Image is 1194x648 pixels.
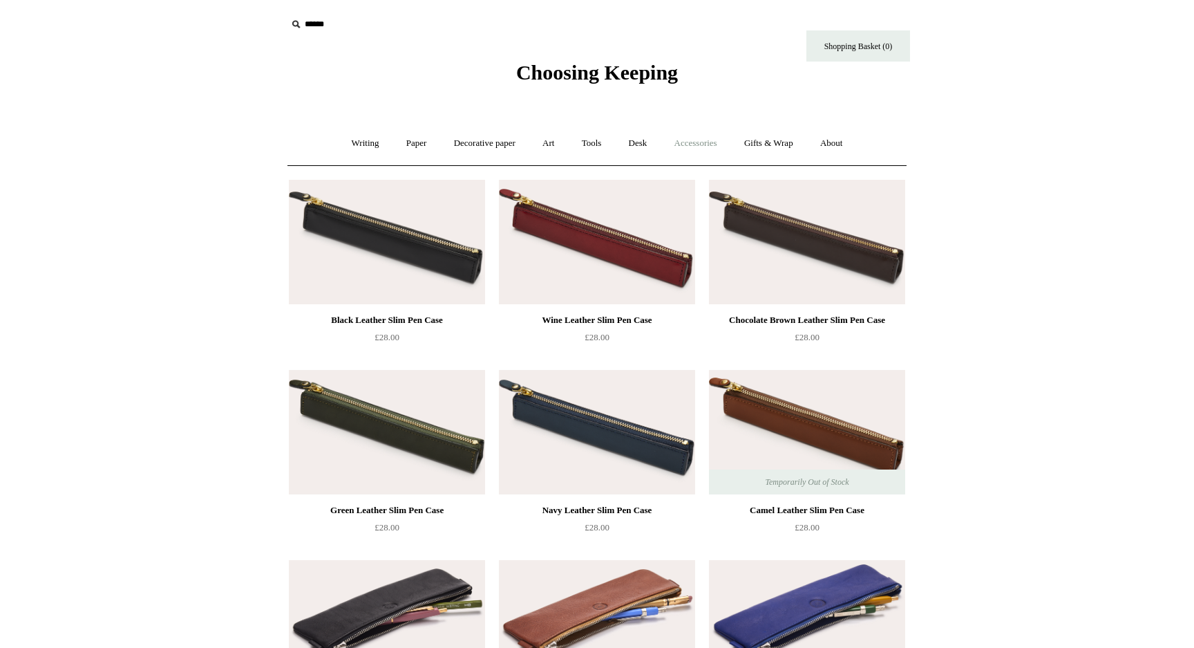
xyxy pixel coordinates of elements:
[709,502,905,559] a: Camel Leather Slim Pen Case £28.00
[709,312,905,369] a: Chocolate Brown Leather Slim Pen Case £28.00
[795,332,819,342] span: £28.00
[289,312,485,369] a: Black Leather Slim Pen Case £28.00
[289,502,485,559] a: Green Leather Slim Pen Case £28.00
[499,502,695,559] a: Navy Leather Slim Pen Case £28.00
[709,180,905,304] img: Chocolate Brown Leather Slim Pen Case
[375,332,399,342] span: £28.00
[569,125,614,162] a: Tools
[709,180,905,304] a: Chocolate Brown Leather Slim Pen Case Chocolate Brown Leather Slim Pen Case
[808,125,855,162] a: About
[516,72,678,82] a: Choosing Keeping
[712,312,902,328] div: Chocolate Brown Leather Slim Pen Case
[394,125,439,162] a: Paper
[289,370,485,494] a: Green Leather Slim Pen Case Green Leather Slim Pen Case
[502,312,692,328] div: Wine Leather Slim Pen Case
[442,125,528,162] a: Decorative paper
[806,30,910,62] a: Shopping Basket (0)
[289,180,485,304] img: Black Leather Slim Pen Case
[499,180,695,304] a: Wine Leather Slim Pen Case Wine Leather Slim Pen Case
[751,470,862,494] span: Temporarily Out of Stock
[292,502,482,519] div: Green Leather Slim Pen Case
[499,370,695,494] img: Navy Leather Slim Pen Case
[289,180,485,304] a: Black Leather Slim Pen Case Black Leather Slim Pen Case
[712,502,902,519] div: Camel Leather Slim Pen Case
[516,61,678,84] span: Choosing Keeping
[709,370,905,494] img: Camel Leather Slim Pen Case
[499,312,695,369] a: Wine Leather Slim Pen Case £28.00
[289,370,485,494] img: Green Leather Slim Pen Case
[502,502,692,519] div: Navy Leather Slim Pen Case
[499,370,695,494] a: Navy Leather Slim Pen Case Navy Leather Slim Pen Case
[585,332,609,342] span: £28.00
[662,125,730,162] a: Accessories
[292,312,482,328] div: Black Leather Slim Pen Case
[339,125,392,162] a: Writing
[732,125,806,162] a: Gifts & Wrap
[375,522,399,533] span: £28.00
[795,522,819,533] span: £28.00
[499,180,695,304] img: Wine Leather Slim Pen Case
[585,522,609,533] span: £28.00
[530,125,567,162] a: Art
[709,370,905,494] a: Camel Leather Slim Pen Case Camel Leather Slim Pen Case Temporarily Out of Stock
[616,125,660,162] a: Desk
